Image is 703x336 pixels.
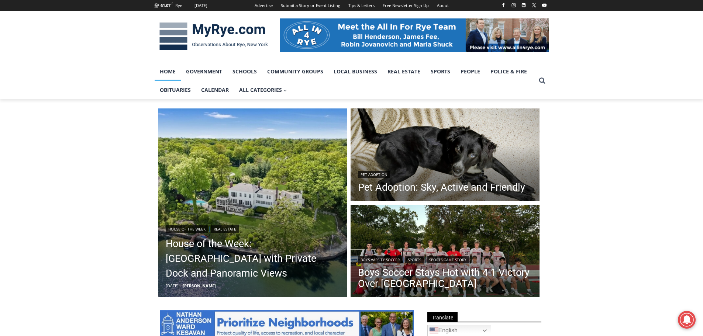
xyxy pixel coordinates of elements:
[155,62,181,81] a: Home
[194,2,207,9] div: [DATE]
[175,2,182,9] div: Rye
[351,108,540,203] a: Read More Pet Adoption: Sky, Active and Friendly
[161,3,170,8] span: 61.07
[155,81,196,99] a: Obituaries
[455,62,485,81] a: People
[519,1,528,10] a: Linkedin
[166,283,179,288] time: [DATE]
[425,62,455,81] a: Sports
[166,225,208,233] a: House of the Week
[158,108,347,297] a: Read More House of the Week: Historic Rye Waterfront Estate with Private Dock and Panoramic Views
[499,1,508,10] a: Facebook
[180,283,183,288] span: –
[196,81,234,99] a: Calendar
[358,182,525,193] a: Pet Adoption: Sky, Active and Friendly
[351,108,540,203] img: [PHOTO; Sky. Contributed.]
[351,205,540,299] img: (PHOTO: The Rye Boys Soccer team from their win on October 6, 2025. Credit: Daniela Arredondo.)
[172,1,173,6] span: F
[430,326,438,335] img: en
[382,62,425,81] a: Real Estate
[155,62,535,100] nav: Primary Navigation
[509,1,518,10] a: Instagram
[262,62,328,81] a: Community Groups
[358,267,532,289] a: Boys Soccer Stays Hot with 4-1 Victory Over [GEOGRAPHIC_DATA]
[358,254,532,263] div: | |
[358,171,390,178] a: Pet Adoption
[485,62,532,81] a: Police & Fire
[234,81,292,99] a: All Categories
[181,62,227,81] a: Government
[405,256,424,263] a: Sports
[530,1,538,10] a: X
[427,256,469,263] a: Sports Game Story
[166,224,340,233] div: |
[166,236,340,281] a: House of the Week: [GEOGRAPHIC_DATA] with Private Dock and Panoramic Views
[328,62,382,81] a: Local Business
[211,225,239,233] a: Real Estate
[239,86,287,94] span: All Categories
[155,17,273,56] img: MyRye.com
[227,62,262,81] a: Schools
[280,18,549,52] img: All in for Rye
[183,283,216,288] a: [PERSON_NAME]
[158,108,347,297] img: 13 Kirby Lane, Rye
[427,312,458,322] span: Translate
[535,74,549,87] button: View Search Form
[540,1,549,10] a: YouTube
[351,205,540,299] a: Read More Boys Soccer Stays Hot with 4-1 Victory Over Eastchester
[358,256,402,263] a: Boys Varsity Soccer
